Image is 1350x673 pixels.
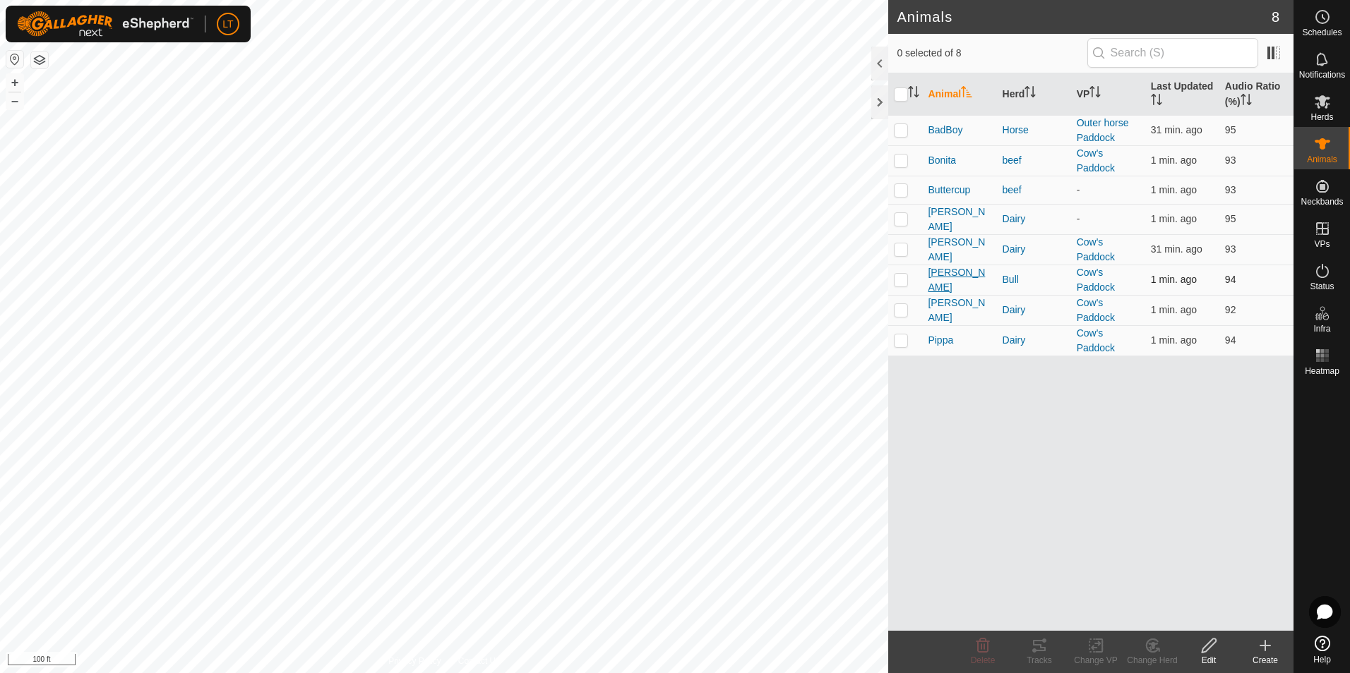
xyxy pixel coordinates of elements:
[922,73,996,116] th: Animal
[6,92,23,109] button: –
[1225,124,1236,135] span: 95
[1003,183,1065,198] div: beef
[1225,154,1236,166] span: 93
[1145,73,1219,116] th: Last Updated
[1089,88,1101,99] p-sorticon: Activate to sort
[1071,73,1145,116] th: VP
[1003,123,1065,138] div: Horse
[1294,630,1350,669] a: Help
[1151,304,1197,315] span: Aug 24, 2025, 11:03 AM
[897,8,1271,25] h2: Animals
[1225,274,1236,285] span: 94
[928,235,991,265] span: [PERSON_NAME]
[1003,242,1065,257] div: Dairy
[1077,117,1129,143] a: Outer horse Paddock
[1068,654,1124,667] div: Change VP
[1310,282,1334,291] span: Status
[1025,88,1036,99] p-sorticon: Activate to sort
[928,153,956,168] span: Bonita
[1314,240,1330,248] span: VPs
[908,88,919,99] p-sorticon: Activate to sort
[1302,28,1342,37] span: Schedules
[1077,236,1115,262] a: Cow's Paddock
[1225,213,1236,224] span: 95
[1077,147,1115,174] a: Cow's Paddock
[222,17,233,32] span: LT
[1151,274,1197,285] span: Aug 24, 2025, 11:03 AM
[1237,654,1294,667] div: Create
[1225,243,1236,255] span: 93
[1299,71,1345,79] span: Notifications
[1077,297,1115,323] a: Cow's Paddock
[928,265,991,295] span: [PERSON_NAME]
[928,183,970,198] span: Buttercup
[1003,212,1065,226] div: Dairy
[1225,334,1236,346] span: 94
[1151,96,1162,107] p-sorticon: Activate to sort
[17,11,193,37] img: Gallagher Logo
[458,655,500,667] a: Contact Us
[1151,334,1197,346] span: Aug 24, 2025, 11:03 AM
[6,51,23,68] button: Reset Map
[1301,198,1343,206] span: Neckbands
[1151,243,1202,255] span: Aug 24, 2025, 10:33 AM
[1003,272,1065,287] div: Bull
[1151,124,1202,135] span: Aug 24, 2025, 10:33 AM
[971,655,996,665] span: Delete
[1181,654,1237,667] div: Edit
[961,88,972,99] p-sorticon: Activate to sort
[1077,213,1080,224] app-display-virtual-paddock-transition: -
[1077,327,1115,353] a: Cow's Paddock
[388,655,441,667] a: Privacy Policy
[1307,155,1337,164] span: Animals
[928,205,991,234] span: [PERSON_NAME]
[1011,654,1068,667] div: Tracks
[1305,367,1339,375] span: Heatmap
[1087,38,1258,68] input: Search (S)
[1077,184,1080,195] app-display-virtual-paddock-transition: -
[1151,184,1197,195] span: Aug 24, 2025, 11:03 AM
[1124,654,1181,667] div: Change Herd
[1225,304,1236,315] span: 92
[1151,213,1197,224] span: Aug 24, 2025, 11:03 AM
[1219,73,1294,116] th: Audio Ratio (%)
[31,51,48,68] button: Map Layers
[897,46,1087,61] span: 0 selected of 8
[1310,113,1333,121] span: Herds
[1272,6,1279,28] span: 8
[1313,325,1330,333] span: Infra
[1241,96,1252,107] p-sorticon: Activate to sort
[1151,154,1197,166] span: Aug 24, 2025, 11:03 AM
[997,73,1071,116] th: Herd
[1225,184,1236,195] span: 93
[6,74,23,91] button: +
[1003,153,1065,168] div: beef
[928,296,991,325] span: [PERSON_NAME]
[928,123,962,138] span: BadBoy
[928,333,953,348] span: Pippa
[1003,303,1065,317] div: Dairy
[1003,333,1065,348] div: Dairy
[1077,267,1115,293] a: Cow's Paddock
[1313,655,1331,664] span: Help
